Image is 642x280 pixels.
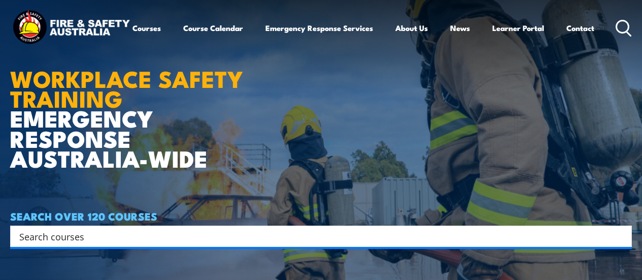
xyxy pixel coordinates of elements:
a: Course Calendar [183,16,243,40]
h1: EMERGENCY RESPONSE AUSTRALIA-WIDE [10,43,258,168]
form: Search form [21,229,612,243]
a: Contact [566,16,594,40]
input: Search input [19,229,610,244]
a: Emergency Response Services [265,16,373,40]
a: Learner Portal [492,16,544,40]
a: News [450,16,470,40]
a: Courses [132,16,161,40]
strong: WORKPLACE SAFETY TRAINING [10,60,243,115]
h4: SEARCH OVER 120 COURSES [10,210,632,222]
button: Search magnifier button [614,229,628,243]
a: About Us [395,16,428,40]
